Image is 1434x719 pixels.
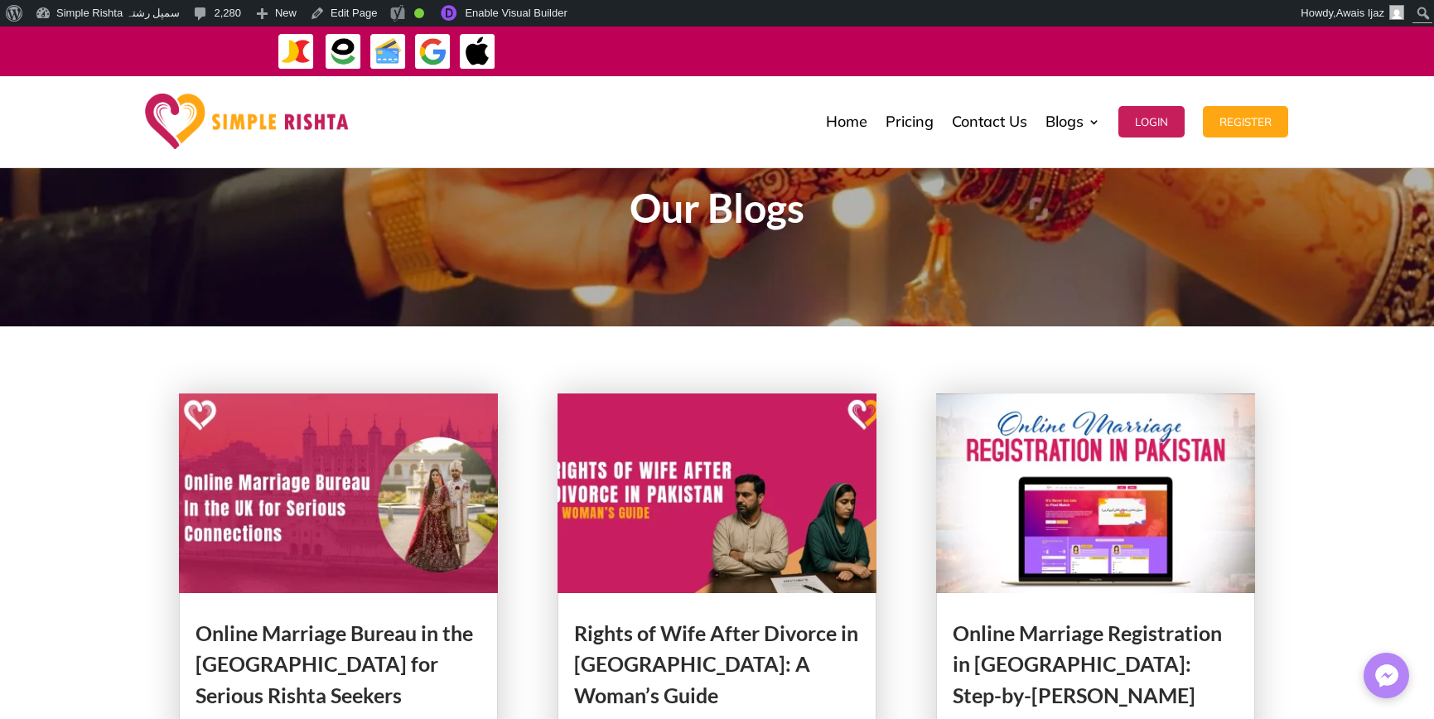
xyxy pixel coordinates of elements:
[414,8,424,18] div: Good
[936,393,1256,593] img: Online Marriage Registration in Pakistan: Step-by-Step Guide
[952,80,1027,163] a: Contact Us
[196,620,473,707] a: Online Marriage Bureau in the [GEOGRAPHIC_DATA] for Serious Rishta Seekers
[1118,80,1185,163] a: Login
[1203,80,1288,163] a: Register
[278,33,315,70] img: JazzCash-icon
[1370,659,1403,692] img: Messenger
[953,620,1222,707] a: Online Marriage Registration in [GEOGRAPHIC_DATA]: Step-by-[PERSON_NAME]
[1336,7,1384,19] span: Awais Ijaz
[369,33,407,70] img: Credit Cards
[886,80,934,163] a: Pricing
[558,393,877,593] img: Rights of Wife After Divorce in Pakistan: A Woman’s Guide
[1203,106,1288,138] button: Register
[574,620,858,707] a: Rights of Wife After Divorce in [GEOGRAPHIC_DATA]: A Woman’s Guide
[459,33,496,70] img: ApplePay-icon
[325,33,362,70] img: EasyPaisa-icon
[1045,80,1100,163] a: Blogs
[270,188,1165,236] h1: Our Blogs
[414,33,451,70] img: GooglePay-icon
[826,80,867,163] a: Home
[179,393,499,593] img: Online Marriage Bureau in the UK for Serious Rishta Seekers
[1118,106,1185,138] button: Login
